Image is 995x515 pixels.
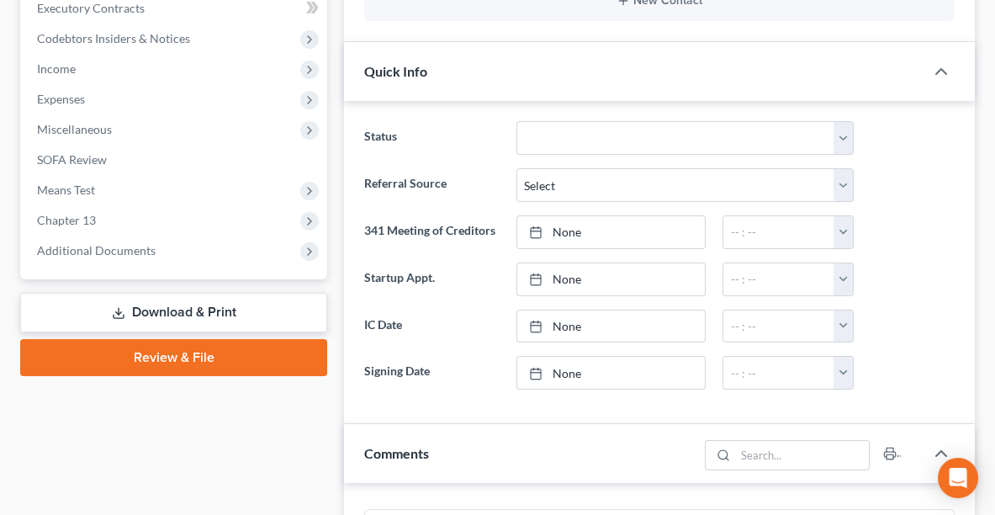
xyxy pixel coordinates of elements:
a: SOFA Review [24,145,327,175]
input: -- : -- [723,311,834,342]
span: Miscellaneous [37,122,112,136]
input: Search... [736,441,870,470]
span: Means Test [37,183,95,197]
span: Comments [364,445,429,461]
label: Signing Date [356,356,508,390]
a: None [517,263,706,295]
a: None [517,357,706,389]
label: IC Date [356,310,508,343]
span: Quick Info [364,63,427,79]
a: Download & Print [20,293,327,332]
a: Review & File [20,339,327,376]
span: Income [37,61,76,76]
input: -- : -- [723,216,834,248]
span: Codebtors Insiders & Notices [37,31,190,45]
span: SOFA Review [37,152,107,167]
label: Referral Source [356,168,508,202]
a: None [517,216,706,248]
a: None [517,311,706,342]
label: 341 Meeting of Creditors [356,215,508,249]
label: Status [356,121,508,155]
input: -- : -- [723,357,834,389]
div: Open Intercom Messenger [938,458,978,498]
span: Additional Documents [37,243,156,257]
label: Startup Appt. [356,263,508,296]
input: -- : -- [723,263,834,295]
span: Expenses [37,92,85,106]
span: Chapter 13 [37,213,96,227]
span: Executory Contracts [37,1,145,15]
